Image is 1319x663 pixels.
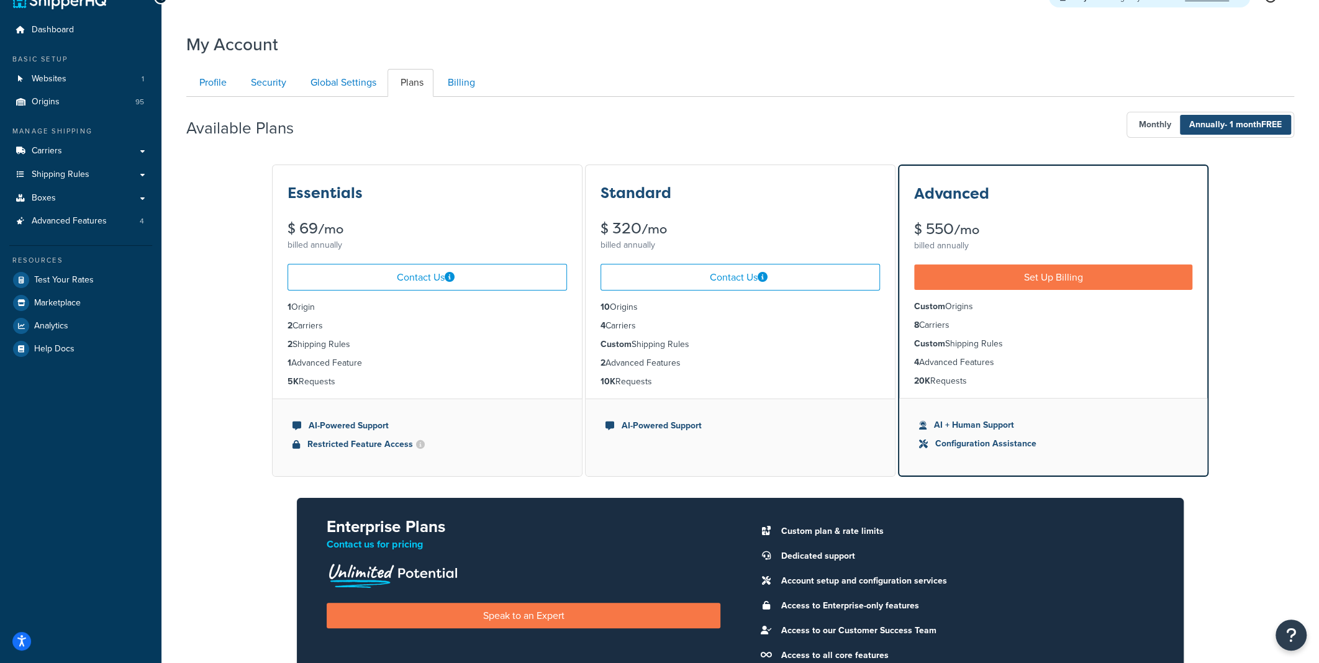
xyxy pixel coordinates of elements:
[601,300,880,314] li: Origins
[288,264,567,291] a: Contact Us
[318,220,343,238] small: /mo
[32,146,62,156] span: Carriers
[775,597,1154,615] li: Access to Enterprise-only features
[288,237,567,254] div: billed annually
[775,572,1154,590] li: Account setup and configuration services
[914,356,1192,369] li: Advanced Features
[288,375,567,389] li: Requests
[605,419,875,433] li: AI-Powered Support
[914,374,930,387] strong: 20K
[9,140,152,163] a: Carriers
[601,338,632,351] strong: Custom
[9,19,152,42] a: Dashboard
[601,356,880,370] li: Advanced Features
[914,374,1192,388] li: Requests
[32,216,107,227] span: Advanced Features
[32,193,56,204] span: Boxes
[601,264,880,291] a: Contact Us
[914,264,1192,290] a: Set Up Billing
[9,68,152,91] a: Websites 1
[914,300,945,313] strong: Custom
[9,338,152,360] a: Help Docs
[288,221,567,237] div: $ 69
[601,221,880,237] div: $ 320
[292,419,562,433] li: AI-Powered Support
[601,185,671,201] h3: Standard
[954,221,979,238] small: /mo
[9,187,152,210] a: Boxes
[288,185,363,201] h3: Essentials
[9,68,152,91] li: Websites
[327,518,720,536] h2: Enterprise Plans
[601,338,880,351] li: Shipping Rules
[1261,118,1282,131] b: FREE
[435,69,485,97] a: Billing
[288,338,567,351] li: Shipping Rules
[9,126,152,137] div: Manage Shipping
[601,356,605,369] strong: 2
[601,319,880,333] li: Carriers
[140,216,144,227] span: 4
[775,622,1154,639] li: Access to our Customer Success Team
[601,375,615,388] strong: 10K
[288,319,567,333] li: Carriers
[288,300,567,314] li: Origin
[288,356,567,370] li: Advanced Feature
[1225,118,1282,131] span: - 1 month
[186,32,278,56] h1: My Account
[9,315,152,337] a: Analytics
[9,210,152,233] li: Advanced Features
[914,318,919,331] strong: 8
[9,54,152,65] div: Basic Setup
[288,338,292,351] strong: 2
[186,119,312,137] h2: Available Plans
[601,375,880,389] li: Requests
[914,222,1192,237] div: $ 550
[32,97,60,107] span: Origins
[297,69,386,97] a: Global Settings
[34,275,94,286] span: Test Your Rates
[135,97,144,107] span: 95
[9,91,152,114] a: Origins 95
[288,356,291,369] strong: 1
[327,603,720,628] a: Speak to an Expert
[238,69,296,97] a: Security
[914,337,945,350] strong: Custom
[1130,115,1181,135] span: Monthly
[9,292,152,314] a: Marketplace
[1180,115,1291,135] span: Annually
[601,237,880,254] div: billed annually
[601,319,605,332] strong: 4
[919,418,1187,432] li: AI + Human Support
[914,337,1192,351] li: Shipping Rules
[288,375,299,388] strong: 5K
[914,300,1192,313] li: Origins
[9,255,152,266] div: Resources
[775,548,1154,565] li: Dedicated support
[32,169,89,180] span: Shipping Rules
[914,318,1192,332] li: Carriers
[292,438,562,451] li: Restricted Feature Access
[32,25,74,35] span: Dashboard
[288,319,292,332] strong: 2
[9,269,152,291] a: Test Your Rates
[641,220,667,238] small: /mo
[9,91,152,114] li: Origins
[34,321,68,331] span: Analytics
[32,74,66,84] span: Websites
[1276,620,1307,651] button: Open Resource Center
[914,186,989,202] h3: Advanced
[914,237,1192,255] div: billed annually
[327,559,458,588] img: Unlimited Potential
[388,69,433,97] a: Plans
[9,163,152,186] a: Shipping Rules
[327,536,720,553] p: Contact us for pricing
